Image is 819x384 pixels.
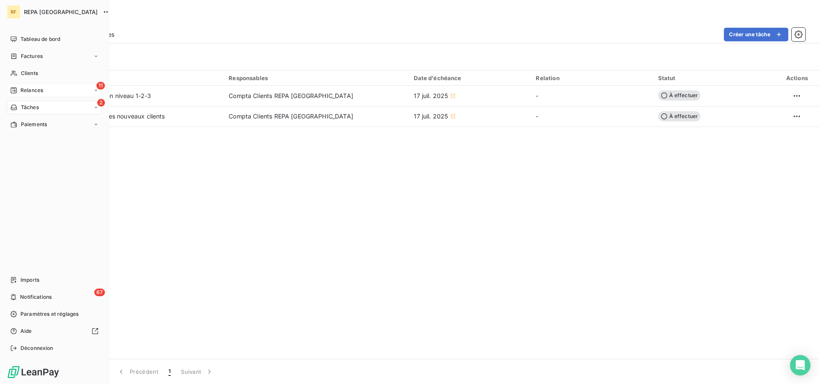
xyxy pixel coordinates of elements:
span: 2 [97,99,105,107]
span: Relances [20,87,43,94]
span: 1 [168,367,171,376]
div: Tâche [41,74,218,82]
span: Paiements [21,121,47,128]
span: 17 juil. 2025 [414,92,448,100]
a: Imports [7,273,102,287]
span: Clients [21,69,38,77]
a: Paramètres et réglages [7,307,102,321]
div: Actions [780,75,814,81]
a: Paiements [7,118,102,131]
div: Date d'échéance [414,75,526,81]
div: Open Intercom Messenger [790,355,810,375]
a: Aide [7,324,102,338]
td: - [531,86,653,106]
a: Tableau de bord [7,32,102,46]
button: Suivant [176,363,219,381]
button: Créer une tâche [724,28,788,41]
a: Clients [7,66,102,80]
span: Aide [20,327,32,335]
a: 11Relances [7,84,102,97]
td: - [531,106,653,127]
button: Précédent [112,363,163,381]
span: Compta Clients REPA [GEOGRAPHIC_DATA] [229,112,353,121]
a: 2Tâches [7,101,102,114]
span: À effectuer [658,111,701,121]
span: Compta Clients REPA [GEOGRAPHIC_DATA] [229,92,353,100]
div: Statut [658,75,770,81]
div: Responsables [229,75,404,81]
span: À effectuer [658,90,701,101]
span: Imports [20,276,39,284]
div: RF [7,5,20,19]
div: Relation [536,75,648,81]
span: Tableau de bord [20,35,60,43]
span: Tâches [21,104,39,111]
img: Logo LeanPay [7,365,60,379]
span: Paramètres et réglages [20,310,78,318]
span: Factures [21,52,43,60]
span: Notifications [20,293,52,301]
button: 1 [163,363,176,381]
span: REPA [GEOGRAPHIC_DATA] [24,9,98,15]
span: 17 juil. 2025 [414,112,448,121]
span: 11 [96,82,105,90]
span: 67 [94,289,105,296]
a: Factures [7,49,102,63]
span: Déconnexion [20,344,53,352]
